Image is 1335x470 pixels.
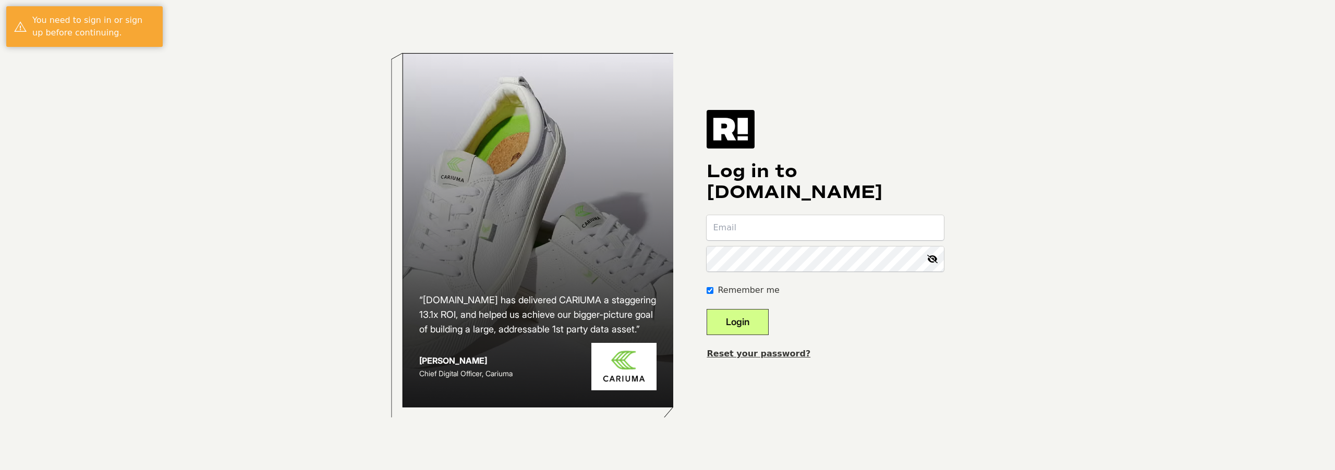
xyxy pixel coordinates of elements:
[419,369,513,378] span: Chief Digital Officer, Cariuma
[419,355,487,366] strong: [PERSON_NAME]
[32,14,155,39] div: You need to sign in or sign up before continuing.
[707,309,769,335] button: Login
[707,161,944,203] h1: Log in to [DOMAIN_NAME]
[591,343,657,390] img: Cariuma
[718,284,779,296] label: Remember me
[707,215,944,240] input: Email
[419,293,657,337] h2: “[DOMAIN_NAME] has delivered CARIUMA a staggering 13.1x ROI, and helped us achieve our bigger-pic...
[707,349,810,358] a: Reset your password?
[707,110,755,149] img: Retention.com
